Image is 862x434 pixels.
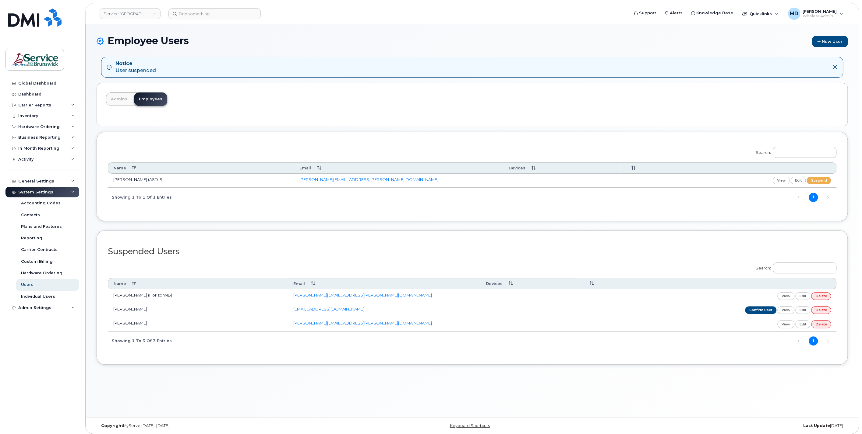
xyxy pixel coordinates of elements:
[795,306,811,314] a: edit
[811,320,831,328] a: delete
[288,278,480,289] th: Email: activate to sort column ascending
[108,174,294,188] td: [PERSON_NAME] (ASD-S)
[480,278,578,289] th: Devices: activate to sort column ascending
[823,336,832,345] a: Next
[450,423,490,428] a: Keyboard Shortcuts
[108,162,294,174] th: Name: activate to sort column descending
[773,262,836,273] input: Search:
[773,177,790,184] a: view
[794,336,803,345] a: Previous
[752,259,836,276] label: Search:
[823,193,832,202] a: Next
[106,92,132,106] a: Admins
[745,306,777,314] a: confirm user
[293,307,364,311] a: [EMAIL_ADDRESS][DOMAIN_NAME]
[108,278,288,289] th: Name: activate to sort column descending
[812,36,848,47] a: New User
[294,162,503,174] th: Email: activate to sort column ascending
[108,303,288,317] td: [PERSON_NAME]
[503,162,620,174] th: Devices: activate to sort column ascending
[777,320,794,328] a: view
[752,143,836,160] label: Search:
[807,177,831,184] a: suspend
[108,247,836,256] h2: Suspended Users
[293,321,432,325] a: [PERSON_NAME][EMAIL_ADDRESS][PERSON_NAME][DOMAIN_NAME]
[115,60,156,74] div: User suspended
[101,423,123,428] strong: Copyright
[795,292,811,300] a: edit
[597,423,848,428] div: [DATE]
[809,193,818,202] a: 1
[108,192,172,202] div: Showing 1 to 1 of 1 entries
[578,278,836,289] th: : activate to sort column ascending
[809,336,818,345] a: 1
[97,423,347,428] div: MyServe [DATE]–[DATE]
[620,162,836,174] th: : activate to sort column ascending
[777,292,794,300] a: view
[134,92,167,106] a: Employees
[108,335,172,346] div: Showing 1 to 3 of 3 entries
[811,306,831,314] a: delete
[299,177,438,182] a: [PERSON_NAME][EMAIL_ADDRESS][PERSON_NAME][DOMAIN_NAME]
[777,306,794,314] a: view
[811,292,831,300] a: delete
[115,60,156,67] strong: Notice
[803,423,830,428] strong: Last Update
[293,293,432,297] a: [PERSON_NAME][EMAIL_ADDRESS][PERSON_NAME][DOMAIN_NAME]
[97,35,848,47] h1: Employee Users
[773,147,836,158] input: Search:
[791,177,806,184] a: edit
[795,320,811,328] a: edit
[794,193,803,202] a: Previous
[108,289,288,303] td: [PERSON_NAME] (HorizonNB)
[108,317,288,331] td: [PERSON_NAME]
